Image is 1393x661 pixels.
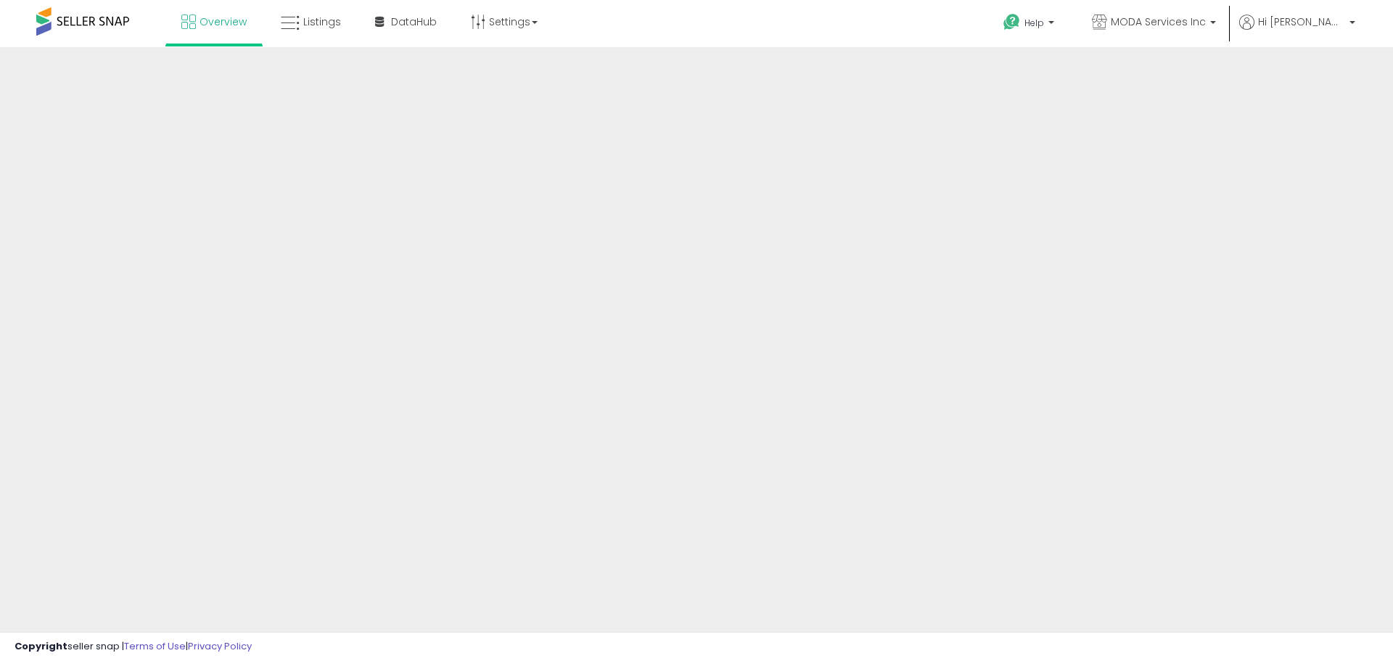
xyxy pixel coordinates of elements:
[200,15,247,29] span: Overview
[1258,15,1345,29] span: Hi [PERSON_NAME]
[124,639,186,653] a: Terms of Use
[303,15,341,29] span: Listings
[15,640,252,654] div: seller snap | |
[1003,13,1021,31] i: Get Help
[391,15,437,29] span: DataHub
[1111,15,1206,29] span: MODA Services Inc
[188,639,252,653] a: Privacy Policy
[1239,15,1355,47] a: Hi [PERSON_NAME]
[992,2,1069,47] a: Help
[1024,17,1044,29] span: Help
[15,639,67,653] strong: Copyright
